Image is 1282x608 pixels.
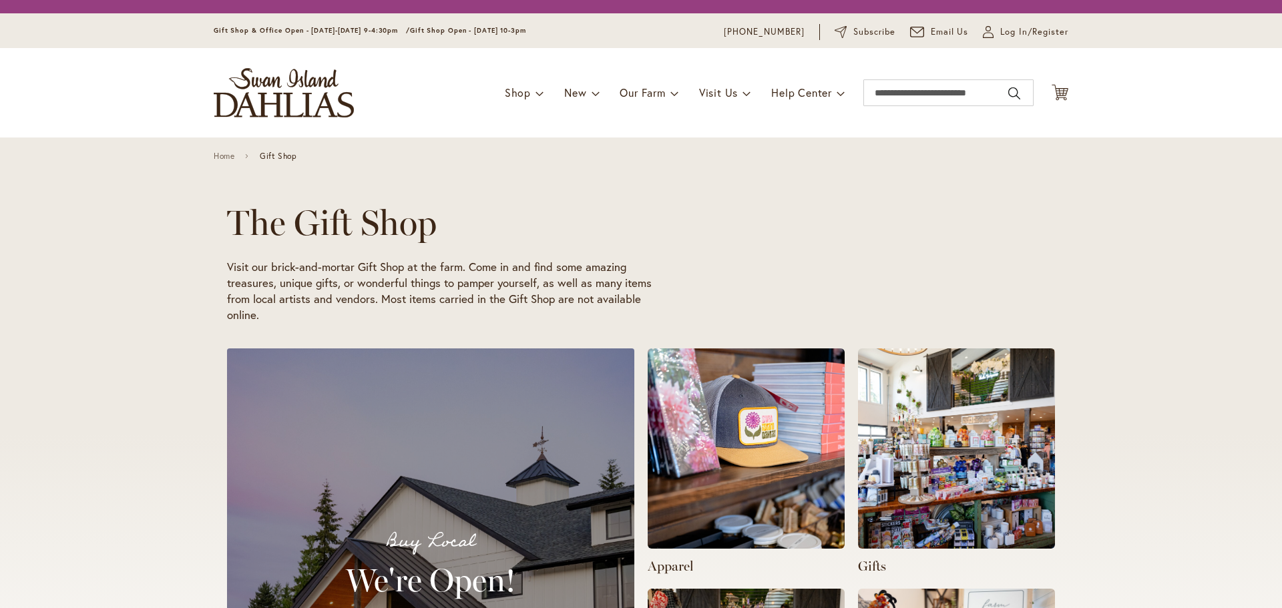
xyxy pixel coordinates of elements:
[214,26,410,35] span: Gift Shop & Office Open - [DATE]-[DATE] 9-4:30pm /
[410,26,526,35] span: Gift Shop Open - [DATE] 10-3pm
[771,85,832,99] span: Help Center
[931,25,969,39] span: Email Us
[983,25,1068,39] a: Log In/Register
[214,151,234,161] a: Home
[858,557,1055,575] p: Gifts
[227,259,661,323] p: Visit our brick-and-mortar Gift Shop at the farm. Come in and find some amazing treasures, unique...
[648,557,845,575] p: Apparel
[564,85,586,99] span: New
[853,25,895,39] span: Subscribe
[1000,25,1068,39] span: Log In/Register
[260,151,296,161] span: Gift Shop
[699,85,738,99] span: Visit Us
[620,85,665,99] span: Our Farm
[858,348,1055,549] img: springgiftshop-128.jpg
[505,85,531,99] span: Shop
[243,561,618,599] h2: We're Open!
[648,348,845,549] img: springgiftshop-74-scaled-1.jpg
[835,25,895,39] a: Subscribe
[214,68,354,117] a: store logo
[227,203,1016,243] h1: The Gift Shop
[243,528,618,556] p: Buy Local
[1008,83,1020,104] button: Search
[724,25,805,39] a: [PHONE_NUMBER]
[910,25,969,39] a: Email Us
